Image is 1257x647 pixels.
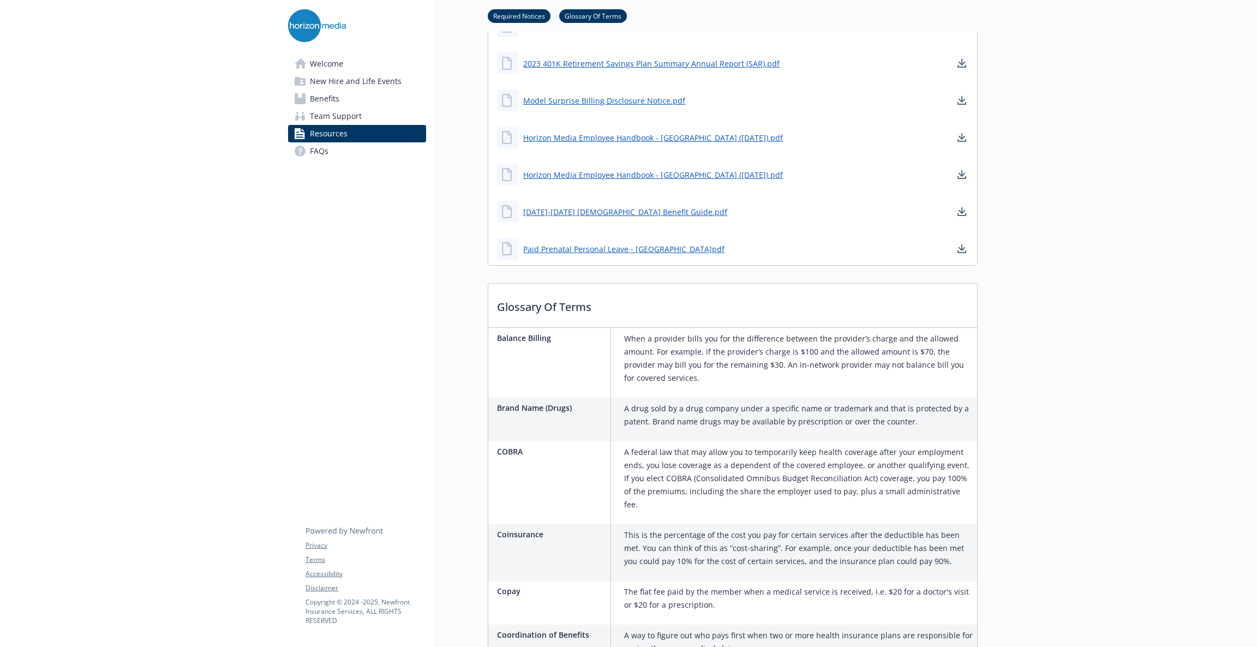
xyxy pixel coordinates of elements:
[310,55,343,73] span: Welcome
[955,94,968,107] a: download document
[559,10,627,21] a: Glossary Of Terms
[523,243,725,255] a: Paid Prenatal Personal Leave - [GEOGRAPHIC_DATA]pdf
[288,142,426,160] a: FAQs
[310,125,348,142] span: Resources
[488,10,550,21] a: Required Notices
[497,332,606,344] p: Balance Billing
[310,142,328,160] span: FAQs
[955,168,968,181] a: download document
[955,242,968,255] a: download document
[288,125,426,142] a: Resources
[310,90,339,107] span: Benefits
[288,55,426,73] a: Welcome
[955,131,968,144] a: download document
[523,95,685,106] a: Model Surprise Billing Disclosure Notice.pdf
[624,585,973,612] p: The flat fee paid by the member when a medical service is received, i.e. $20 for a doctor's visit...
[310,107,362,125] span: Team Support
[523,169,783,181] a: Horizon Media Employee Handbook - [GEOGRAPHIC_DATA] ([DATE]).pdf
[955,57,968,70] a: download document
[624,332,973,385] p: When a provider bills you for the difference between the provider’s charge and the allowed amount...
[306,569,426,579] a: Accessibility
[497,585,606,597] p: Copay
[624,529,973,568] p: This is the percentage of the cost you pay for certain services after the deductible has been met...
[497,629,606,640] p: Coordination of Benefits
[288,107,426,125] a: Team Support
[306,583,426,593] a: Disclaimer
[523,58,780,69] a: 2023 401K Retirement Savings Plan Summary Annual Report (SAR).pdf
[488,284,977,324] p: Glossary Of Terms
[306,541,426,550] a: Privacy
[955,205,968,218] a: download document
[523,132,783,143] a: Horizon Media Employee Handbook - [GEOGRAPHIC_DATA] ([DATE]).pdf
[310,73,402,90] span: New Hire and Life Events
[306,597,426,625] p: Copyright © 2024 - 2025 , Newfront Insurance Services, ALL RIGHTS RESERVED
[497,529,606,540] p: Coinsurance
[497,402,606,414] p: Brand Name (Drugs)
[288,73,426,90] a: New Hire and Life Events
[497,446,606,457] p: COBRA
[288,90,426,107] a: Benefits
[523,206,727,218] a: [DATE]-[DATE] [DEMOGRAPHIC_DATA] Benefit Guide.pdf
[306,555,426,565] a: Terms
[624,402,973,428] p: A drug sold by a drug company under a specific name or trademark and that is protected by a paten...
[624,446,973,511] p: A federal law that may allow you to temporarily keep health coverage after your employment ends, ...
